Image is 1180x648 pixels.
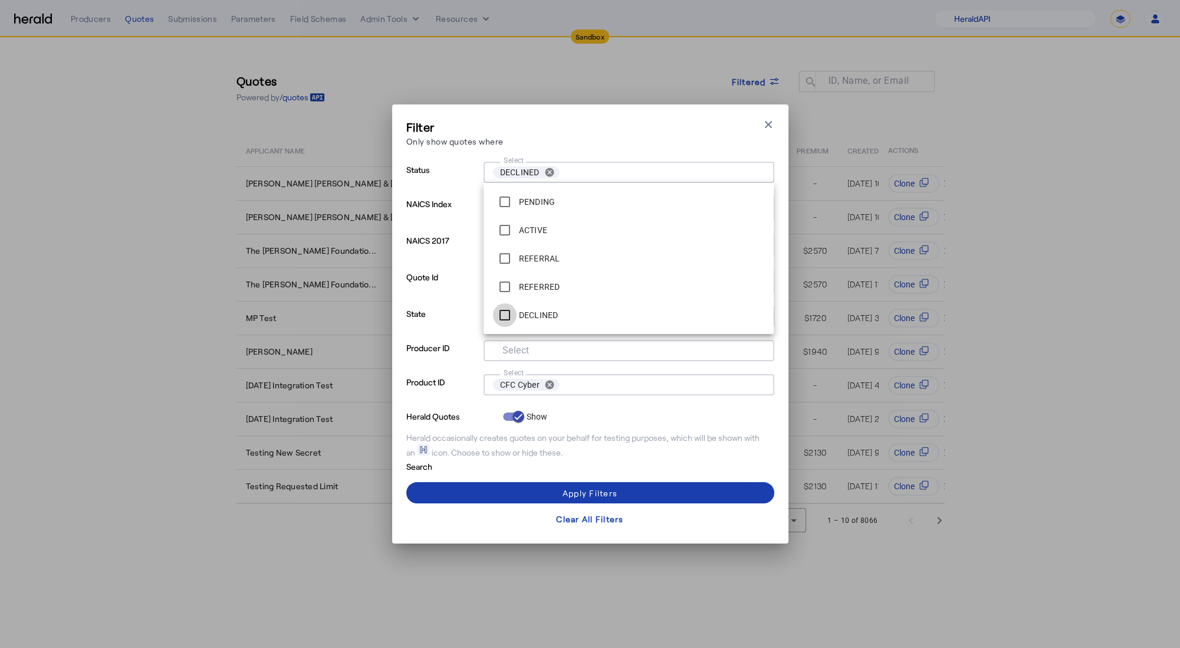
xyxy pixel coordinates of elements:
p: Status [406,162,479,196]
label: DECLINED [517,309,558,321]
label: PENDING [517,196,556,208]
p: Producer ID [406,340,479,374]
p: Product ID [406,374,479,408]
button: remove DECLINED [540,167,560,178]
p: Quote Id [406,269,479,306]
p: State [406,306,479,340]
label: REFERRAL [517,253,560,264]
mat-chip-grid: Selection [493,377,765,393]
label: Show [524,411,548,423]
h3: Filter [406,119,504,135]
p: NAICS 2017 [406,233,479,269]
button: remove CFC Cyber [540,379,560,390]
mat-chip-grid: Selection [493,164,765,181]
mat-label: Select [504,368,524,377]
mat-label: Select [504,156,524,164]
button: Clear All Filters [406,508,774,529]
span: DECLINED [500,166,540,178]
button: Apply Filters [406,482,774,503]
p: Search [406,459,498,473]
div: Clear All Filters [556,513,623,525]
mat-chip-grid: Selection [493,342,765,356]
span: CFC Cyber [500,379,540,391]
div: Herald occasionally creates quotes on your behalf for testing purposes, which will be shown with ... [406,432,774,459]
p: NAICS Index [406,196,479,233]
div: Apply Filters [563,487,617,499]
mat-label: Select [502,345,530,356]
p: Only show quotes where [406,135,504,148]
label: ACTIVE [517,224,548,236]
label: REFERRED [517,281,560,293]
p: Herald Quotes [406,408,498,423]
